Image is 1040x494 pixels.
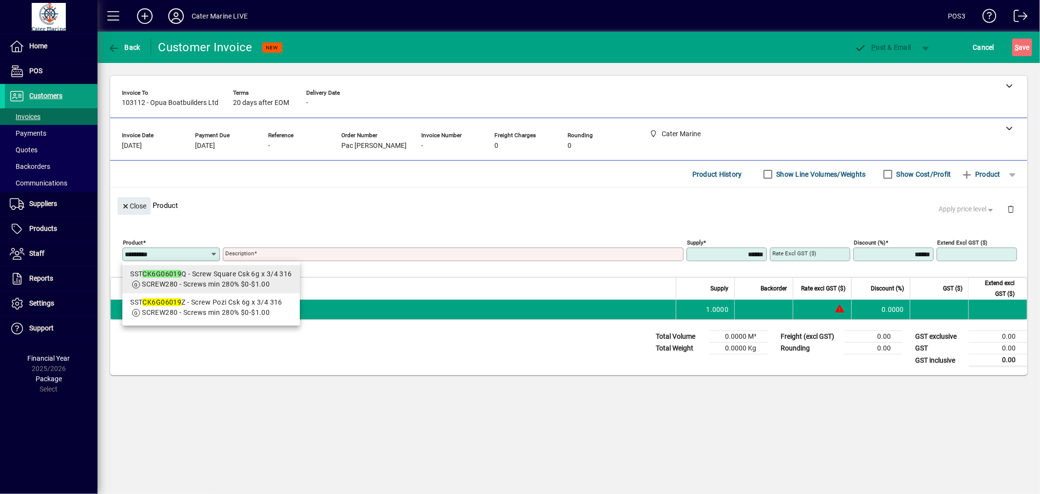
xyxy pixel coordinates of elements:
span: GST ($) [943,283,962,294]
span: Product History [692,166,742,182]
button: Product History [688,165,746,183]
button: Save [1012,39,1032,56]
td: Rounding [776,343,844,354]
span: Discount (%) [871,283,904,294]
span: SCREW280 - Screws min 280% $0-$1.00 [142,280,270,288]
span: Products [29,225,57,232]
td: Total Volume [651,331,709,343]
em: CK6G06019 [142,270,181,278]
a: Suppliers [5,192,98,216]
span: SCREW280 - Screws min 280% $0-$1.00 [142,309,270,316]
span: P [872,43,876,51]
span: Staff [29,249,44,257]
div: POS3 [948,8,965,24]
span: Settings [29,299,54,307]
button: Post & Email [850,39,916,56]
button: Apply price level [935,201,1000,218]
span: - [268,142,270,150]
a: Support [5,316,98,341]
span: ost & Email [855,43,911,51]
td: 0.00 [844,331,903,343]
em: CK6G06019 [142,298,181,306]
span: [DATE] [122,142,142,150]
mat-label: Supply [687,239,703,246]
div: Customer Invoice [158,40,253,55]
span: Close [121,198,147,214]
td: 0.0000 Kg [709,343,768,354]
mat-option: SSTCK6G06019Q - Screw Square Csk 6g x 3/4 316 [122,265,300,293]
button: Close [118,197,151,215]
span: Rate excl GST ($) [801,283,845,294]
span: Apply price level [939,204,996,214]
mat-label: Rate excl GST ($) [772,250,816,257]
button: Back [105,39,143,56]
span: Home [29,42,47,50]
span: Pac [PERSON_NAME] [341,142,407,150]
span: Cancel [973,40,995,55]
a: Quotes [5,142,98,158]
td: 0.0000 [851,300,910,319]
app-page-header-button: Close [115,201,153,210]
span: Communications [10,179,67,187]
app-page-header-button: Back [98,39,151,56]
span: ave [1015,40,1030,55]
span: POS [29,67,42,75]
button: Add [129,7,160,25]
span: Support [29,324,54,332]
span: Payments [10,129,46,137]
div: Cater Marine LIVE [192,8,248,24]
label: Show Line Volumes/Weights [775,169,866,179]
a: Backorders [5,158,98,175]
span: Reports [29,274,53,282]
span: - [306,99,308,107]
span: Extend excl GST ($) [975,278,1015,299]
span: Backorder [761,283,787,294]
label: Show Cost/Profit [895,169,951,179]
span: Quotes [10,146,38,154]
app-page-header-button: Delete [999,205,1022,213]
td: 0.00 [969,354,1027,367]
span: [DATE] [195,142,215,150]
span: 1.0000 [706,305,729,314]
a: Payments [5,125,98,142]
td: 0.00 [969,343,1027,354]
button: Delete [999,197,1022,221]
span: S [1015,43,1019,51]
span: Suppliers [29,200,57,207]
td: GST inclusive [910,354,969,367]
span: Package [36,375,62,383]
a: Products [5,217,98,241]
a: Home [5,34,98,59]
a: Staff [5,242,98,266]
td: 0.0000 M³ [709,331,768,343]
span: Back [108,43,140,51]
td: Freight (excl GST) [776,331,844,343]
td: GST exclusive [910,331,969,343]
a: Invoices [5,108,98,125]
a: POS [5,59,98,83]
td: Total Weight [651,343,709,354]
span: Financial Year [28,354,70,362]
span: NEW [266,44,278,51]
span: 20 days after EOM [233,99,289,107]
button: Cancel [971,39,997,56]
div: Product [110,187,1027,223]
td: 0.00 [844,343,903,354]
a: Knowledge Base [975,2,997,34]
button: Profile [160,7,192,25]
td: GST [910,343,969,354]
span: Customers [29,92,62,100]
a: Communications [5,175,98,191]
span: - [421,142,423,150]
div: SST Q - Screw Square Csk 6g x 3/4 316 [130,269,292,279]
div: SST Z - Screw Pozi Csk 6g x 3/4 316 [130,297,292,308]
a: Logout [1006,2,1028,34]
mat-label: Product [123,239,143,246]
span: Backorders [10,163,50,170]
span: Invoices [10,113,40,121]
a: Reports [5,267,98,291]
span: Supply [710,283,728,294]
span: 0 [568,142,571,150]
mat-option: SSTCK6G06019Z - Screw Pozi Csk 6g x 3/4 316 [122,293,300,322]
span: 103112 - Opua Boatbuilders Ltd [122,99,218,107]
